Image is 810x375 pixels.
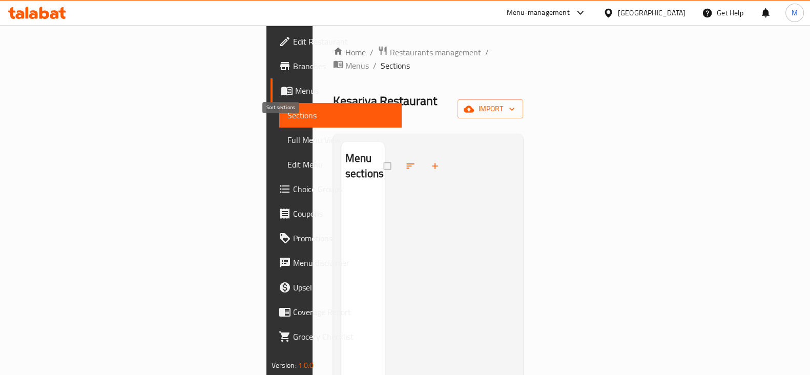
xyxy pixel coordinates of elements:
a: Menu disclaimer [271,251,402,275]
span: Branches [293,60,393,72]
a: Full Menu View [279,128,402,152]
a: Upsell [271,275,402,300]
span: Menu disclaimer [293,257,393,269]
span: Coverage Report [293,306,393,318]
a: Restaurants management [378,46,481,59]
a: Promotions [271,226,402,251]
span: Full Menu View [287,134,393,146]
span: M [792,7,798,18]
nav: Menu sections [341,191,385,199]
a: Branches [271,54,402,78]
span: Promotions [293,232,393,244]
div: [GEOGRAPHIC_DATA] [618,7,686,18]
a: Choice Groups [271,177,402,201]
nav: breadcrumb [333,46,524,72]
a: Coupons [271,201,402,226]
span: Upsell [293,281,393,294]
span: Edit Restaurant [293,35,393,48]
span: import [466,102,515,115]
span: Choice Groups [293,183,393,195]
li: / [485,46,489,58]
button: import [458,99,523,118]
span: Sections [287,109,393,121]
span: Restaurants management [390,46,481,58]
a: Menus [271,78,402,103]
a: Edit Menu [279,152,402,177]
span: Grocery Checklist [293,330,393,343]
span: Menus [295,85,393,97]
a: Sections [279,103,402,128]
span: 1.0.0 [298,359,314,372]
span: Version: [272,359,297,372]
a: Edit Restaurant [271,29,402,54]
span: Kesariya Restaurant [333,89,437,112]
span: Edit Menu [287,158,393,171]
a: Grocery Checklist [271,324,402,349]
a: Coverage Report [271,300,402,324]
div: Menu-management [507,7,570,19]
span: Coupons [293,207,393,220]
